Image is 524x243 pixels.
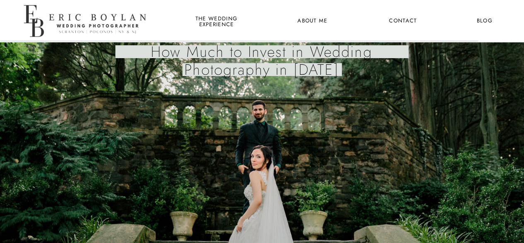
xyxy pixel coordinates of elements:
[469,16,500,27] a: Blog
[117,43,407,84] h1: How Much to Invest in Wedding Photography in [DATE]
[292,16,333,27] a: About Me
[194,16,239,27] a: the wedding experience
[388,16,418,27] a: Contact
